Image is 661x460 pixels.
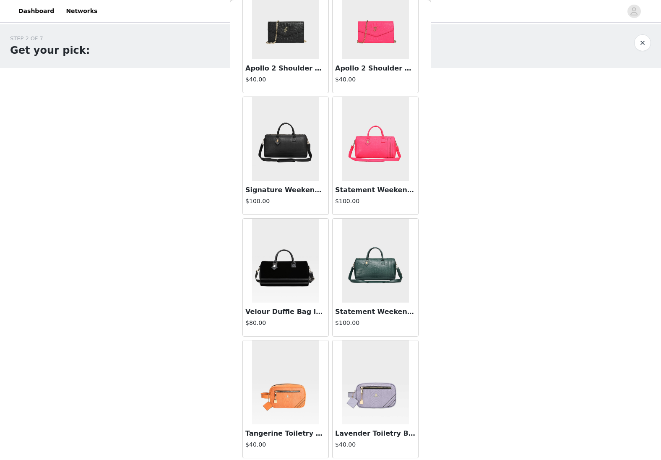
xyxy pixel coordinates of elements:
[252,97,319,181] img: Signature Weekender Duffle Bag in Black
[630,5,638,18] div: avatar
[252,219,319,303] img: Velour Duffle Bag in Black
[335,185,416,195] h3: Statement Weekender Duffle Bag in Neon Pink
[245,319,326,327] h4: $80.00
[252,340,319,424] img: Tangerine Toiletry Bag
[61,2,102,21] a: Networks
[10,34,90,43] div: STEP 2 OF 7
[335,429,416,439] h3: Lavender Toiletry Bag
[335,75,416,84] h4: $40.00
[10,43,90,58] h1: Get your pick:
[342,97,409,181] img: Statement Weekender Duffle Bag in Neon Pink
[245,75,326,84] h4: $40.00
[245,197,326,206] h4: $100.00
[13,2,59,21] a: Dashboard
[245,429,326,439] h3: Tangerine Toiletry Bag
[245,63,326,73] h3: Apollo 2 Shoulder Purse in Black
[335,63,416,73] h3: Apollo 2 Shoulder Purse in Neon Pink
[335,440,416,449] h4: $40.00
[245,185,326,195] h3: Signature Weekender Duffle Bag in Black
[335,197,416,206] h4: $100.00
[245,307,326,317] h3: Velour Duffle Bag in Black
[342,340,409,424] img: Lavender Toiletry Bag
[342,219,409,303] img: Statement Weekender Duffle Bag in Emerald Green
[245,440,326,449] h4: $40.00
[335,319,416,327] h4: $100.00
[335,307,416,317] h3: Statement Weekender Duffle Bag in [GEOGRAPHIC_DATA]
